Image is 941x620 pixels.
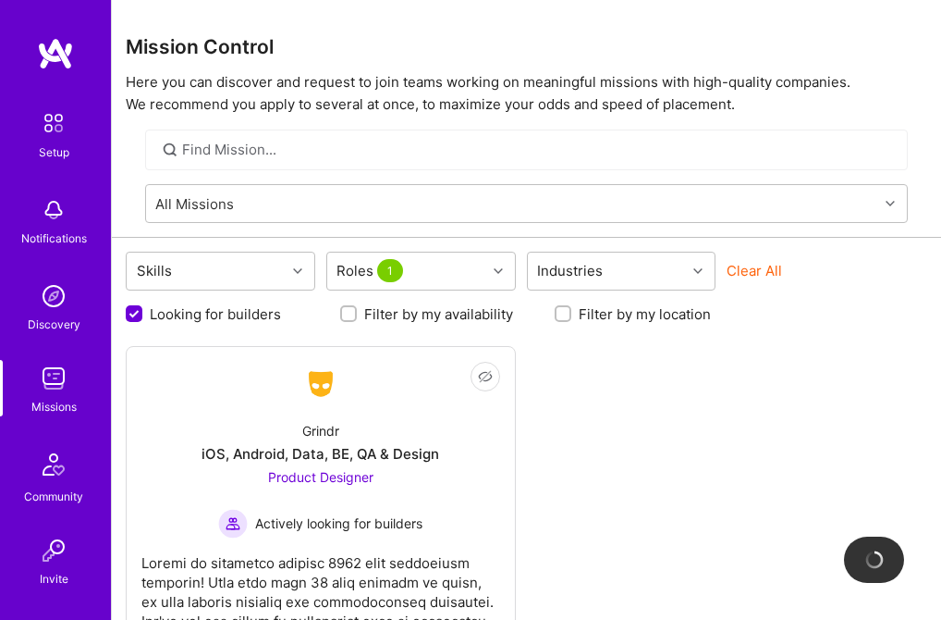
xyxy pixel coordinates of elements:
[155,193,234,213] div: All Missions
[24,487,83,506] div: Community
[31,442,76,487] img: Community
[532,257,607,284] div: Industries
[35,278,72,315] img: discovery
[478,369,493,384] i: icon EyeClosed
[218,509,248,539] img: Actively looking for builders
[364,304,513,324] label: Filter by my availability
[35,532,72,569] img: Invite
[255,514,422,533] span: Actively looking for builders
[202,444,439,464] div: iOS, Android, Data, BE, QA & Design
[35,192,72,229] img: bell
[40,569,68,589] div: Invite
[693,267,703,276] i: icon Chevron
[494,267,503,276] i: icon Chevron
[34,104,73,143] img: setup
[160,140,181,161] i: icon SearchGrey
[182,140,894,159] input: Find Mission...
[293,267,302,276] i: icon Chevron
[268,469,373,485] span: Product Designer
[150,304,281,324] label: Looking for builders
[727,261,782,280] button: Clear All
[377,259,403,282] span: 1
[299,367,343,401] img: Company Logo
[886,199,895,208] i: icon Chevron
[37,37,74,70] img: logo
[132,257,177,284] div: Skills
[31,397,77,416] div: Missions
[332,257,411,284] div: Roles
[21,229,87,248] div: Notifications
[39,143,69,162] div: Setup
[579,304,711,324] label: Filter by my location
[126,35,927,58] h3: Mission Control
[302,421,339,440] div: Grindr
[28,315,80,334] div: Discovery
[865,551,884,569] img: loading
[126,71,927,116] p: Here you can discover and request to join teams working on meaningful missions with high-quality ...
[35,360,72,397] img: teamwork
